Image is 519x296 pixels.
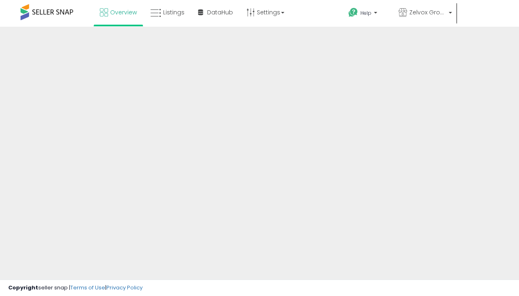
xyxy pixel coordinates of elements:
i: Get Help [348,7,358,18]
a: Help [342,1,391,27]
a: Privacy Policy [106,284,143,291]
span: DataHub [207,8,233,16]
div: seller snap | | [8,284,143,292]
strong: Copyright [8,284,38,291]
a: Terms of Use [70,284,105,291]
span: Help [360,9,371,16]
span: Overview [110,8,137,16]
span: Zelvox Group LLC [409,8,446,16]
span: Listings [163,8,185,16]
